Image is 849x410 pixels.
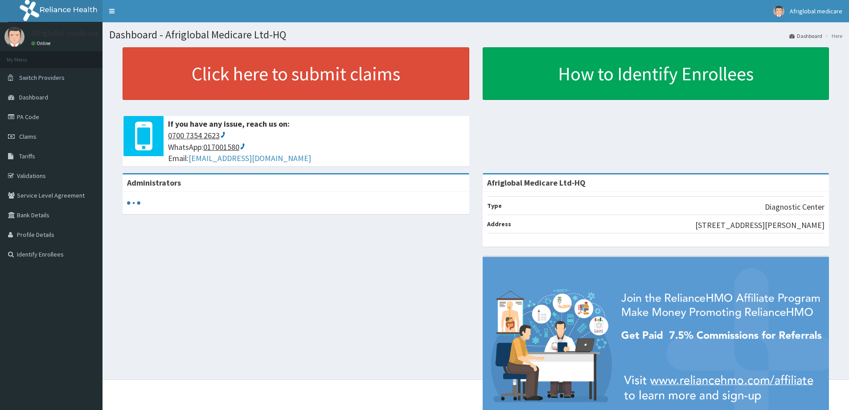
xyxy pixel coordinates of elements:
[31,29,99,37] p: Afriglobal medicare
[823,32,842,40] li: Here
[31,40,53,46] a: Online
[189,153,311,163] a: [EMAIL_ADDRESS][DOMAIN_NAME]
[483,47,829,100] a: How to Identify Enrollees
[127,196,140,210] svg: audio-loading
[695,219,824,231] p: [STREET_ADDRESS][PERSON_NAME]
[203,142,239,152] ctcspan: 017001580
[203,142,246,152] ctc: Call 017001580 with Linkus Desktop Client
[168,130,226,141] ctc: Call 0700 7354 2623 with Linkus Desktop Client
[487,178,586,188] strong: Afriglobal Medicare Ltd-HQ
[790,7,842,15] span: Afriglobal medicare
[773,6,784,17] img: User Image
[789,32,822,40] a: Dashboard
[487,220,511,228] b: Address
[487,202,502,210] b: Type
[109,29,842,41] h1: Dashboard - Afriglobal Medicare Ltd-HQ
[168,130,465,164] span: WhatsApp: Email:
[123,47,469,100] a: Click here to submit claims
[19,93,48,101] span: Dashboard
[19,74,65,82] span: Switch Providers
[4,27,25,47] img: User Image
[19,152,35,160] span: Tariffs
[765,201,824,213] p: Diagnostic Center
[127,178,181,188] b: Administrators
[19,133,37,141] span: Claims
[168,130,220,141] ctcspan: 0700 7354 2623
[168,119,290,129] b: If you have any issue, reach us on:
